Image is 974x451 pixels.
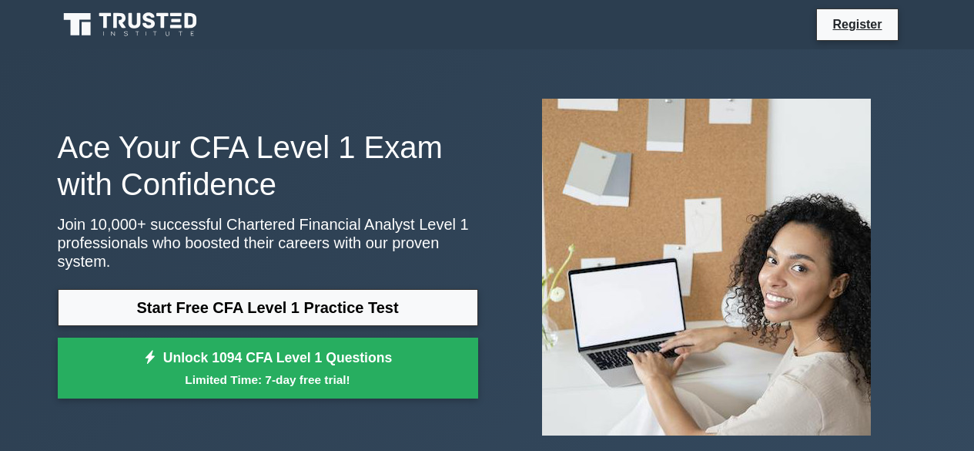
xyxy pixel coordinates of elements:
[58,289,478,326] a: Start Free CFA Level 1 Practice Test
[58,338,478,399] a: Unlock 1094 CFA Level 1 QuestionsLimited Time: 7-day free trial!
[823,15,891,34] a: Register
[77,371,459,389] small: Limited Time: 7-day free trial!
[58,215,478,271] p: Join 10,000+ successful Chartered Financial Analyst Level 1 professionals who boosted their caree...
[58,129,478,203] h1: Ace Your CFA Level 1 Exam with Confidence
